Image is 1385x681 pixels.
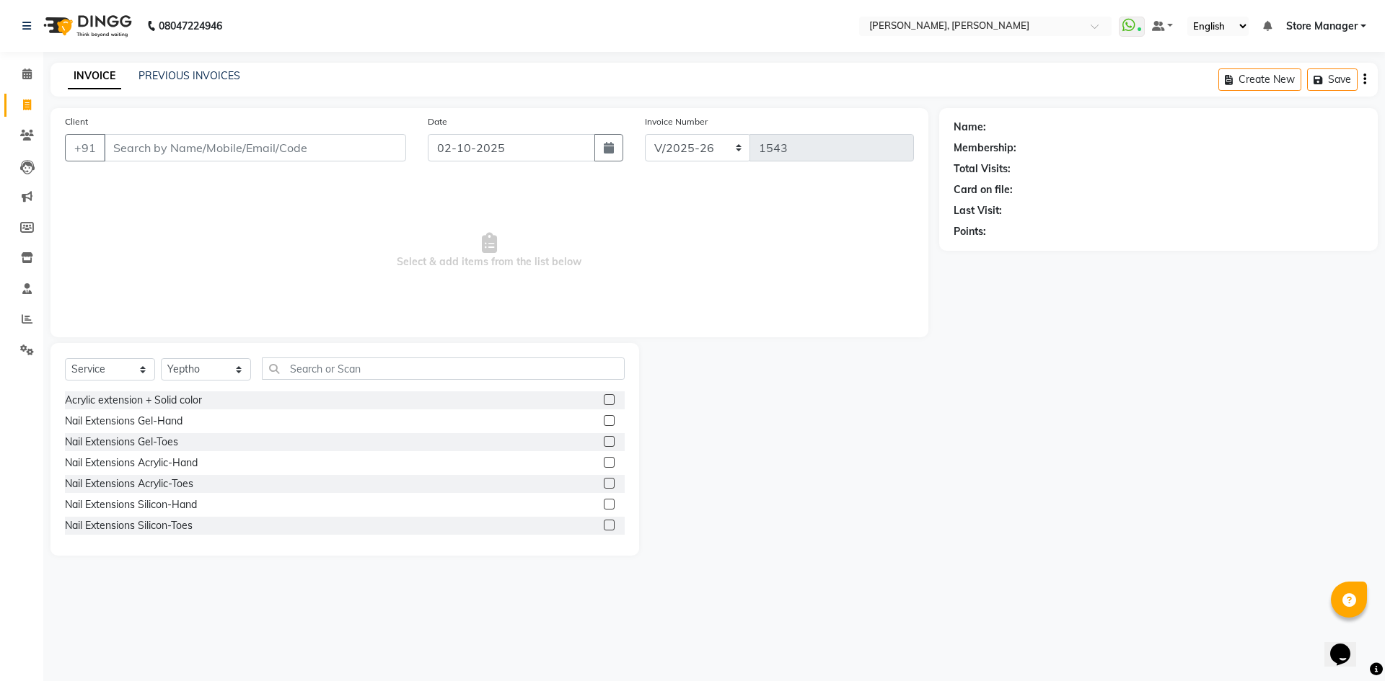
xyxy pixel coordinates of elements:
[104,134,406,161] input: Search by Name/Mobile/Email/Code
[428,115,447,128] label: Date
[37,6,136,46] img: logo
[954,224,986,239] div: Points:
[65,518,193,533] div: Nail Extensions Silicon-Toes
[68,63,121,89] a: INVOICE
[954,203,1002,218] div: Last Visit:
[1324,623,1371,667] iframe: chat widget
[65,115,88,128] label: Client
[954,141,1016,156] div: Membership:
[954,120,986,135] div: Name:
[65,497,197,512] div: Nail Extensions Silicon-Hand
[65,414,183,429] div: Nail Extensions Gel-Hand
[65,455,198,471] div: Nail Extensions Acrylic-Hand
[138,69,240,82] a: PREVIOUS INVOICES
[65,435,178,450] div: Nail Extensions Gel-Toes
[65,179,914,323] span: Select & add items from the list below
[65,476,193,491] div: Nail Extensions Acrylic-Toes
[65,134,105,161] button: +91
[1218,68,1301,91] button: Create New
[159,6,222,46] b: 08047224946
[645,115,708,128] label: Invoice Number
[1307,68,1358,91] button: Save
[262,357,625,380] input: Search or Scan
[65,393,202,408] div: Acrylic extension + Solid color
[1286,19,1358,34] span: Store Manager
[954,182,1013,197] div: Card on file:
[954,161,1011,177] div: Total Visits:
